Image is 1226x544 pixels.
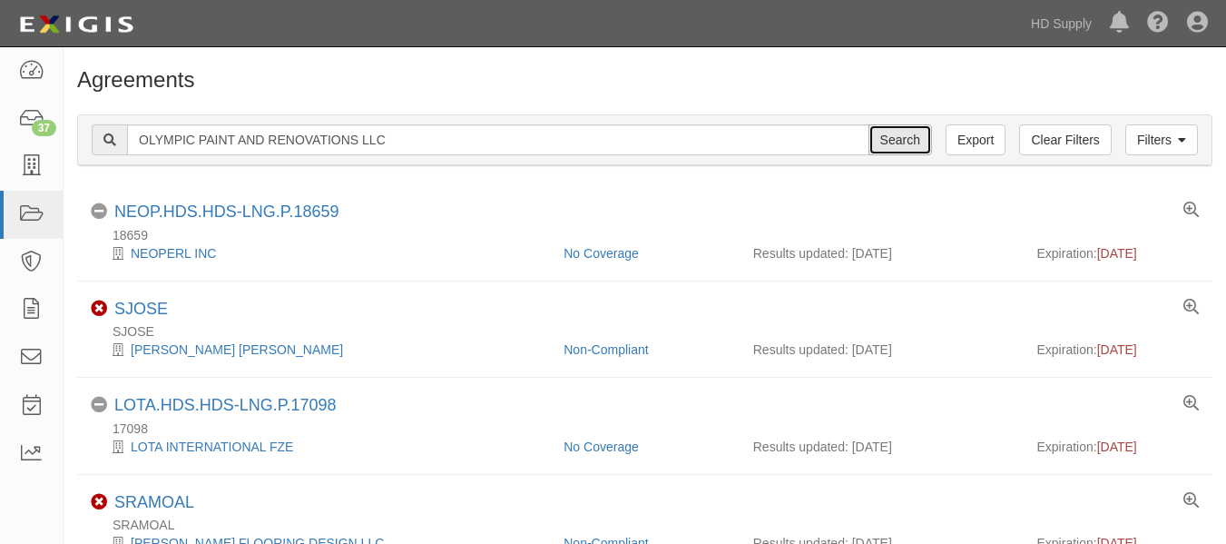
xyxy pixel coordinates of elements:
[91,516,1212,534] div: SRAMOAL
[114,203,338,223] div: NEOP.HDS.HDS-LNG.P.18659
[91,438,550,456] div: LOTA INTERNATIONAL FZE
[91,494,107,510] i: Non-Compliant
[1037,438,1200,456] div: Expiration:
[131,342,343,357] a: [PERSON_NAME] [PERSON_NAME]
[114,396,336,414] a: LOTA.HDS.HDS-LNG.P.17098
[1097,342,1137,357] span: [DATE]
[1037,341,1200,359] div: Expiration:
[1147,13,1169,35] i: Help Center - Complianz
[32,120,56,136] div: 37
[1022,5,1101,42] a: HD Supply
[868,124,932,155] input: Search
[1019,124,1111,155] a: Clear Filters
[91,301,107,317] i: Non-Compliant
[564,440,639,454] a: No Coverage
[131,440,293,454] a: LOTA INTERNATIONAL FZE
[91,397,107,413] i: No Coverage
[114,396,336,416] div: LOTA.HDS.HDS-LNG.P.17098
[1183,396,1199,412] a: View results summary
[91,226,1212,244] div: 18659
[1125,124,1198,155] a: Filters
[1183,300,1199,316] a: View results summary
[753,438,1010,456] div: Results updated: [DATE]
[753,341,1010,359] div: Results updated: [DATE]
[753,244,1010,262] div: Results updated: [DATE]
[91,420,1212,438] div: 17098
[946,124,1005,155] a: Export
[114,493,194,513] div: SRAMOAL
[91,341,550,359] div: JOSE GERARDO SANCHEZ TORRES
[1097,246,1137,261] span: [DATE]
[1037,244,1200,262] div: Expiration:
[131,246,216,261] a: NEOPERL INC
[114,300,168,318] a: SJOSE
[564,342,648,357] a: Non-Compliant
[114,493,194,511] a: SRAMOAL
[91,203,107,220] i: No Coverage
[564,246,639,261] a: No Coverage
[91,322,1212,341] div: SJOSE
[1183,203,1199,219] a: View results summary
[77,68,1212,92] h1: Agreements
[1097,440,1137,454] span: [DATE]
[114,300,168,320] div: SJOSE
[114,203,338,221] a: NEOP.HDS.HDS-LNG.P.18659
[1183,493,1199,509] a: View results summary
[127,124,869,155] input: Search
[91,244,550,262] div: NEOPERL INC
[14,8,139,41] img: logo-5460c22ac91f19d4615b14bd174203de0afe785f0fc80cf4dbbc73dc1793850b.png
